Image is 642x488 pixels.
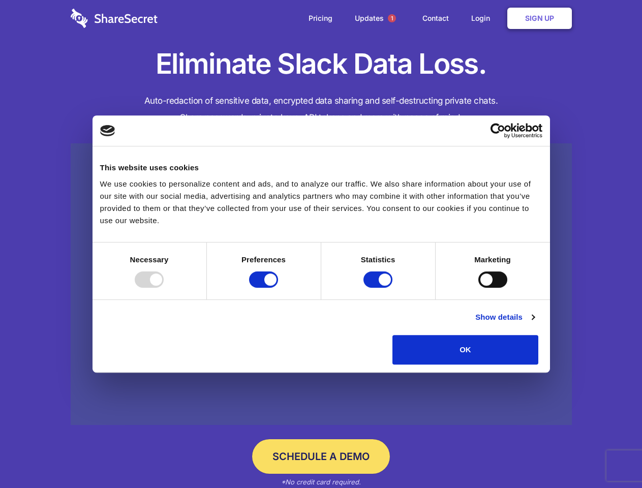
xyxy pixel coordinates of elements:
strong: Statistics [361,255,395,264]
a: Usercentrics Cookiebot - opens in a new window [453,123,542,138]
em: *No credit card required. [281,478,361,486]
strong: Preferences [241,255,286,264]
button: OK [392,335,538,364]
a: Wistia video thumbnail [71,143,572,425]
div: This website uses cookies [100,162,542,174]
a: Show details [475,311,534,323]
strong: Necessary [130,255,169,264]
img: logo [100,125,115,136]
a: Schedule a Demo [252,439,390,474]
span: 1 [388,14,396,22]
img: logo-wordmark-white-trans-d4663122ce5f474addd5e946df7df03e33cb6a1c49d2221995e7729f52c070b2.svg [71,9,158,28]
h4: Auto-redaction of sensitive data, encrypted data sharing and self-destructing private chats. Shar... [71,93,572,126]
a: Sign Up [507,8,572,29]
a: Login [461,3,505,34]
h1: Eliminate Slack Data Loss. [71,46,572,82]
a: Contact [412,3,459,34]
strong: Marketing [474,255,511,264]
a: Pricing [298,3,343,34]
div: We use cookies to personalize content and ads, and to analyze our traffic. We also share informat... [100,178,542,227]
